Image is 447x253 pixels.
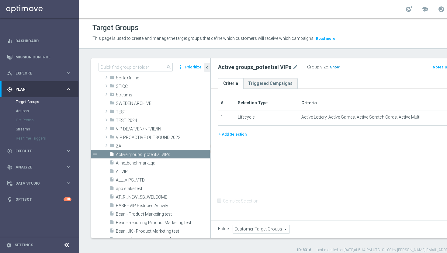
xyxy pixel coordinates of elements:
[297,248,311,253] label: ID: 8316
[116,195,210,200] span: AT_RI_NEW_SB_WELCOME
[6,242,12,248] i: settings
[109,237,114,244] i: insert_drive_file
[177,63,183,71] i: more_vert
[7,148,66,154] div: Execute
[99,63,173,71] input: Quick find group or folder
[7,181,72,186] button: Data Studio keyboard_arrow_right
[16,71,66,75] span: Explore
[116,109,210,115] span: TEST
[7,38,12,44] i: equalizer
[109,143,114,150] i: folder
[7,197,12,202] i: lightbulb
[16,33,71,49] a: Dashboard
[109,83,114,90] i: folder
[307,64,328,70] label: Group size
[7,165,66,170] div: Analyze
[7,71,66,76] div: Explore
[15,243,33,247] a: Settings
[116,212,210,217] span: Bean - Product Marketing test
[109,220,114,227] i: insert_drive_file
[7,191,71,207] div: Optibot
[7,39,72,43] button: equalizer Dashboard
[218,64,291,71] h2: Active groups_potential VIPs
[66,164,71,170] i: keyboard_arrow_right
[109,100,114,107] i: folder
[116,152,210,157] span: Active groups_potential VIPs
[109,134,114,141] i: folder
[218,226,230,231] label: Folder
[421,6,428,12] span: school
[64,197,71,201] div: +10
[184,63,203,71] button: Prioritize
[7,149,72,154] button: play_circle_outline Execute keyboard_arrow_right
[223,198,258,204] label: Complex Selection
[92,23,139,32] h1: Target Groups
[66,180,71,186] i: keyboard_arrow_right
[7,71,72,76] button: person_search Explore keyboard_arrow_right
[116,169,210,174] span: All VIP
[116,161,210,166] span: Aline_benchmark_qa
[7,165,12,170] i: track_changes
[116,144,210,149] span: ZA
[7,87,72,92] button: gps_fixed Plan keyboard_arrow_right
[7,87,66,92] div: Plan
[16,99,63,104] a: Target Groups
[109,151,114,158] i: insert_drive_file
[218,131,247,138] button: + Add Selection
[243,78,298,89] a: Triggered Campaigns
[116,126,210,132] span: VIP DE/AT/EN/NT/IE/IN
[16,88,66,91] span: Plan
[109,185,114,192] i: insert_drive_file
[109,109,114,116] i: folder
[7,87,12,92] i: gps_fixed
[293,64,298,71] i: mode_edit
[7,55,72,60] button: Mission Control
[16,127,63,132] a: Streams
[92,36,314,41] span: This page is used to create and manage the target groups that define which customers will receive...
[7,49,71,65] div: Mission Control
[204,63,210,72] button: chevron_left
[330,65,340,69] span: Show
[301,100,317,105] span: Criteria
[16,191,64,207] a: Optibot
[16,134,78,143] div: Realtime Triggers
[7,197,72,202] div: lightbulb Optibot +10
[116,75,210,81] span: Sorte Online
[16,165,66,169] span: Analyze
[116,178,210,183] span: ALL_VIPS_MTD
[16,182,66,185] span: Data Studio
[315,35,336,42] button: Read more
[328,64,329,70] label: :
[116,229,210,234] span: Bean_UK - Product Marketing test
[7,148,12,154] i: play_circle_outline
[235,96,299,110] th: Selection Type
[218,96,235,110] th: #
[116,186,210,191] span: app stake test
[109,211,114,218] i: insert_drive_file
[109,126,114,133] i: folder
[16,125,78,134] div: Streams
[7,165,72,170] button: track_changes Analyze keyboard_arrow_right
[109,117,114,124] i: folder
[16,97,78,106] div: Target Groups
[66,70,71,76] i: keyboard_arrow_right
[16,116,78,125] div: OptiPromo
[116,135,210,140] span: VIP PROACTIVE OUTBOUND 2022
[235,110,299,125] td: Lifecycle
[66,148,71,154] i: keyboard_arrow_right
[109,194,114,201] i: insert_drive_file
[116,101,210,106] span: SWEDEN ARCHIVE
[116,237,210,242] span: Been In UK Games Reactivation CRM
[116,220,210,225] span: Bean - Recurring Product Marketing test
[116,118,210,123] span: TEST 2024
[109,177,114,184] i: insert_drive_file
[301,115,420,120] span: Active Lottery, Active Games, Active Scratch Cards, Active Multi
[16,109,63,113] a: Actions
